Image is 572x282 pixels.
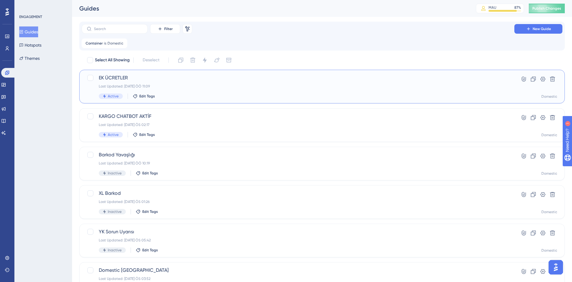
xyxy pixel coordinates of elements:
[142,248,158,253] span: Edit Tags
[139,132,155,137] span: Edit Tags
[133,94,155,99] button: Edit Tags
[136,171,158,176] button: Edit Tags
[14,2,38,9] span: Need Help?
[104,41,106,46] span: is
[108,209,122,214] span: Inactive
[99,228,497,235] span: YK Sorun Uyarısı
[150,24,180,34] button: Filter
[514,5,521,10] div: 87 %
[79,4,461,13] div: Guides
[99,238,497,243] div: Last Updated: [DATE] ÖS 05:42
[532,6,561,11] span: Publish Changes
[107,41,123,46] span: Domestic
[19,40,41,51] button: Hotspots
[541,248,557,253] div: Domestic
[99,151,497,158] span: Barkod Yavaşlığı
[99,161,497,166] div: Last Updated: [DATE] ÖÖ 10:19
[541,171,557,176] div: Domestic
[19,53,40,64] button: Themes
[136,248,158,253] button: Edit Tags
[143,57,159,64] span: Deselect
[142,209,158,214] span: Edit Tags
[541,210,557,214] div: Domestic
[529,4,565,13] button: Publish Changes
[42,3,44,8] div: 1
[137,55,165,66] button: Deselect
[99,276,497,281] div: Last Updated: [DATE] ÖS 03:52
[514,24,562,34] button: New Guide
[108,94,119,99] span: Active
[99,267,497,274] span: Domestic [GEOGRAPHIC_DATA]
[99,84,497,89] div: Last Updated: [DATE] ÖÖ 11:09
[99,122,497,127] div: Last Updated: [DATE] ÖS 02:17
[19,14,42,19] div: ENGAGEMENT
[99,190,497,197] span: XL Barkod
[142,171,158,176] span: Edit Tags
[99,199,497,204] div: Last Updated: [DATE] ÖS 01:26
[94,27,143,31] input: Search
[164,26,173,31] span: Filter
[541,133,557,137] div: Domestic
[108,248,122,253] span: Inactive
[99,113,497,120] span: KARGO CHATBOT AKTİF
[99,74,497,81] span: EK ÜCRETLER
[86,41,103,46] span: Container
[136,209,158,214] button: Edit Tags
[139,94,155,99] span: Edit Tags
[547,258,565,276] iframe: UserGuiding AI Assistant Launcher
[541,94,557,99] div: Domestic
[489,5,496,10] div: MAU
[133,132,155,137] button: Edit Tags
[95,57,130,64] span: Select All Showing
[108,171,122,176] span: Inactive
[108,132,119,137] span: Active
[19,26,38,37] button: Guides
[533,26,551,31] span: New Guide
